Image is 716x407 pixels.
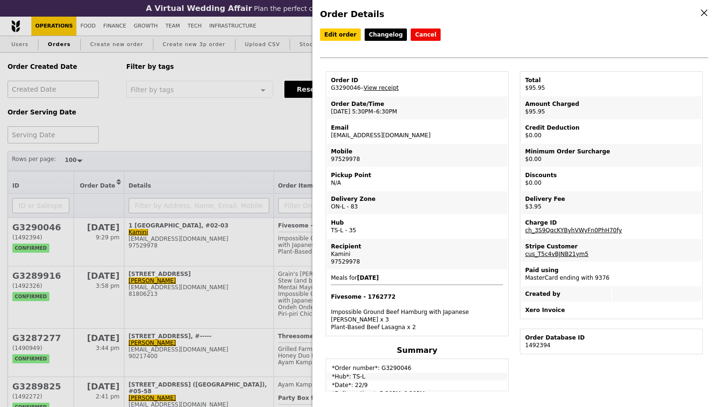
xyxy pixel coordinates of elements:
[525,306,697,314] div: Xero Invoice
[331,219,503,227] div: Hub
[361,85,364,91] span: –
[525,100,697,108] div: Amount Charged
[525,290,607,298] div: Created by
[525,266,697,274] div: Paid using
[521,191,701,214] td: $3.95
[331,250,503,258] div: Kamini
[331,293,503,331] div: Impossible Ground Beef Hamburg with Japanese [PERSON_NAME] x 3 Plant‑Based Beef Lasagna x 2
[331,76,503,84] div: Order ID
[521,120,701,143] td: $0.00
[525,251,588,257] a: cus_T5c4vBJNB21ym5
[525,243,697,250] div: Stripe Customer
[327,215,507,238] td: TS-L - 35
[327,96,507,119] td: [DATE] 5:30PM–6:30PM
[327,360,507,372] td: *Order number*: G3290046
[525,76,697,84] div: Total
[327,191,507,214] td: ON-L - 83
[357,274,379,281] b: [DATE]
[521,263,701,285] td: MasterCard ending with 9376
[525,227,622,234] a: ch_3S9QqcKYByhVWyFn0PhH70fy
[521,144,701,167] td: $0.00
[331,100,503,108] div: Order Date/Time
[331,243,503,250] div: Recipient
[331,195,503,203] div: Delivery Zone
[327,390,507,398] td: *Delivery time*: 5:30PM–6:30PM
[525,219,697,227] div: Charge ID
[525,124,697,132] div: Credit Deduction
[326,346,509,355] h4: Summary
[331,274,503,331] span: Meals for
[327,120,507,143] td: [EMAIL_ADDRESS][DOMAIN_NAME]
[521,168,701,190] td: $0.00
[525,171,697,179] div: Discounts
[327,73,507,95] td: G3290046
[331,293,503,301] h4: Fivesome - 1762772
[521,96,701,119] td: $95.95
[331,148,503,155] div: Mobile
[364,85,399,91] a: View receipt
[331,171,503,179] div: Pickup Point
[320,28,361,41] a: Edit order
[320,9,384,19] span: Order Details
[327,373,507,380] td: *Hub*: TS-L
[327,381,507,389] td: *Date*: 22/9
[525,334,697,341] div: Order Database ID
[525,148,697,155] div: Minimum Order Surcharge
[331,124,503,132] div: Email
[521,330,701,353] td: 1492394
[331,258,503,265] div: 97529978
[365,28,407,41] a: Changelog
[411,28,441,41] button: Cancel
[327,168,507,190] td: N/A
[525,195,697,203] div: Delivery Fee
[327,144,507,167] td: 97529978
[521,73,701,95] td: $95.95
